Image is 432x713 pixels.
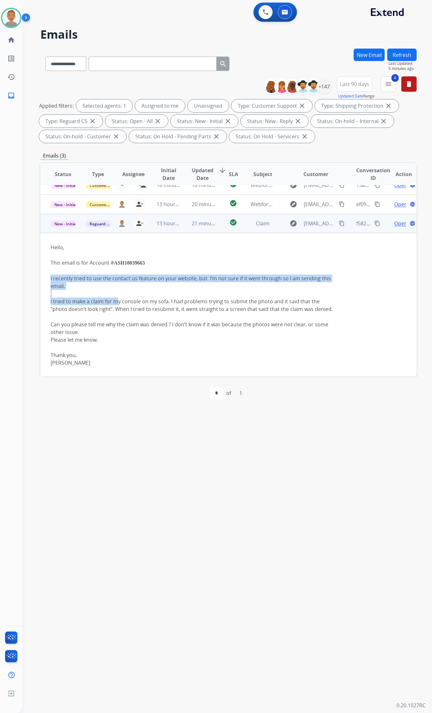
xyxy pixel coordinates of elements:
[118,201,125,208] img: agent-avatar
[135,99,185,112] div: Assigned to me
[219,167,226,174] mat-icon: arrow_downward
[105,115,168,128] div: Status: Open - All
[338,93,374,99] span: Range
[380,117,388,125] mat-icon: close
[229,170,238,178] span: SLA
[226,389,231,397] div: of
[298,102,306,110] mat-icon: close
[229,130,315,143] div: Status: On Hold - Servicers
[92,170,104,178] span: Type
[40,28,417,41] h2: Emails
[391,74,399,82] span: 4
[234,387,247,399] div: 1
[55,170,71,178] span: Status
[86,182,127,189] span: Customer Support
[51,201,80,208] span: New - Initial
[212,133,220,140] mat-icon: close
[7,73,15,81] mat-icon: history
[86,221,115,227] span: Reguard CS
[294,117,302,125] mat-icon: close
[354,49,385,61] button: New Email
[385,80,392,88] mat-icon: menu
[76,99,132,112] div: Selected agents: 1
[7,55,15,62] mat-icon: list_alt
[290,200,297,208] mat-icon: explore
[410,201,415,207] mat-icon: language
[2,9,20,27] img: avatar
[381,163,417,185] th: Action
[39,102,74,110] p: Applied filters:
[7,92,15,99] mat-icon: inbox
[51,298,336,313] div: I tried to make a claim for my console on my sofa. I had problems trying to submit the photo and ...
[304,220,336,227] span: [EMAIL_ADDRESS][DOMAIN_NAME]
[229,219,237,226] mat-icon: check_circle
[385,102,392,110] mat-icon: close
[337,76,372,92] button: Last 90 days
[51,336,336,344] div: Please let me know.
[51,182,80,189] span: New - Initial
[229,199,237,207] mat-icon: check_circle
[51,244,336,367] div: Hello,
[251,201,396,208] span: Webform from [EMAIL_ADDRESS][DOMAIN_NAME] on [DATE]
[39,115,103,128] div: Type: Reguard CS
[338,94,363,99] button: Updated Date
[231,99,312,112] div: Type: Customer Support
[311,115,394,128] div: Status: On-hold – Internal
[387,49,417,61] button: Refresh
[241,115,308,128] div: Status: New - Reply
[154,117,162,125] mat-icon: close
[114,260,145,266] span: ASH10039665
[410,221,415,226] mat-icon: language
[381,76,396,92] button: 4
[388,61,417,66] span: Last Updated:
[122,170,145,178] span: Assignee
[136,220,143,227] mat-icon: person_remove
[303,170,328,178] span: Customer
[51,351,336,359] div: Thank you,
[301,133,308,140] mat-icon: close
[356,167,390,182] span: Conversation ID
[156,201,188,208] span: 13 hours ago
[51,359,336,367] div: [PERSON_NAME]
[188,99,229,112] div: Unassigned
[394,200,407,208] span: Open
[7,36,15,44] mat-icon: home
[192,201,229,208] span: 20 minutes ago
[118,220,125,227] img: agent-avatar
[396,701,426,709] p: 0.20.1027RC
[129,130,227,143] div: Status: On Hold - Pending Parts
[316,79,332,94] div: +147
[192,220,229,227] span: 21 minutes ago
[374,221,380,226] mat-icon: content_copy
[40,152,68,160] p: Emails (3)
[51,275,336,290] div: I recently tried to use the contact us feature on your website, but I’m not sure if it went throu...
[51,221,80,227] span: New - Initial
[112,133,120,140] mat-icon: close
[89,117,96,125] mat-icon: close
[315,99,399,112] div: Type: Shipping Protection
[394,220,407,227] span: Open
[374,201,380,207] mat-icon: content_copy
[171,115,238,128] div: Status: New - Initial
[388,66,417,71] span: 5 minutes ago
[253,170,272,178] span: Subject
[136,200,143,208] mat-icon: person_remove
[339,221,345,226] mat-icon: content_copy
[51,321,336,336] div: Can you please tell me why the claim was denied ? I don’t know if it was because the photos were ...
[39,130,126,143] div: Status: On-hold - Customer
[339,201,345,207] mat-icon: content_copy
[405,80,413,88] mat-icon: delete
[224,117,232,125] mat-icon: close
[192,167,213,182] span: Updated Date
[156,220,188,227] span: 13 hours ago
[256,220,269,227] span: Claim
[86,201,127,208] span: Customer Support
[340,83,369,85] span: Last 90 days
[51,259,336,367] div: This email is for Account #
[219,60,227,68] mat-icon: search
[290,220,297,227] mat-icon: explore
[156,167,181,182] span: Initial Date
[304,200,336,208] span: [EMAIL_ADDRESS][DOMAIN_NAME]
